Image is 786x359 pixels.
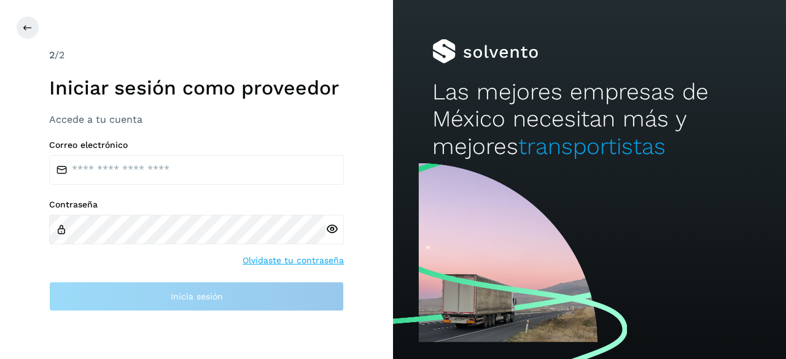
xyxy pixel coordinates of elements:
[518,133,666,160] span: transportistas
[49,49,55,61] span: 2
[49,140,344,150] label: Correo electrónico
[243,254,344,267] a: Olvidaste tu contraseña
[49,199,344,210] label: Contraseña
[171,292,223,301] span: Inicia sesión
[49,48,344,63] div: /2
[49,114,344,125] h3: Accede a tu cuenta
[432,79,747,160] h2: Las mejores empresas de México necesitan más y mejores
[49,76,344,99] h1: Iniciar sesión como proveedor
[49,282,344,311] button: Inicia sesión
